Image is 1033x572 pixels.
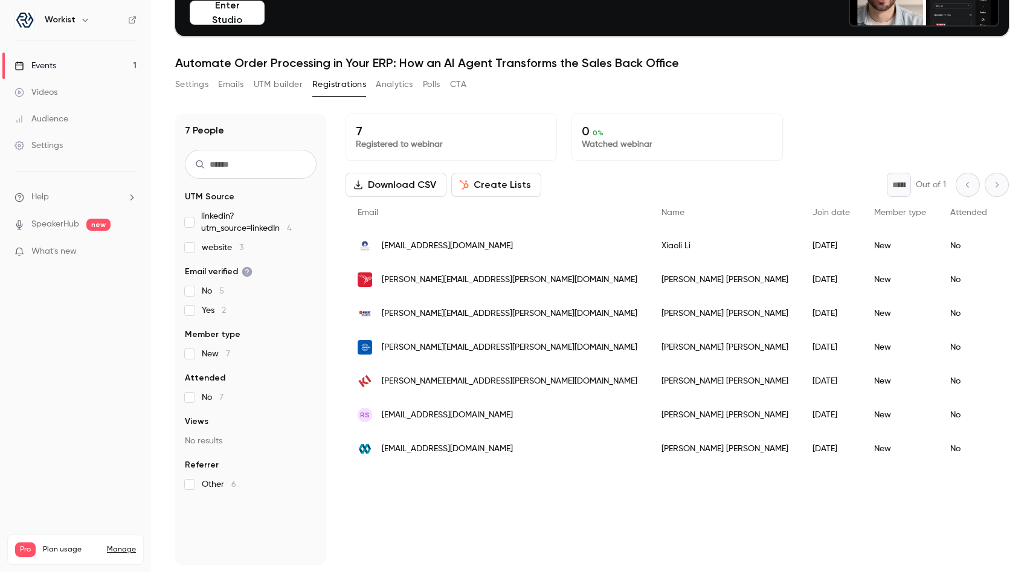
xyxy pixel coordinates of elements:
span: [EMAIL_ADDRESS][DOMAIN_NAME] [382,409,513,422]
p: No results [185,435,317,447]
img: ki.com [358,374,372,388]
span: Name [661,208,684,217]
section: facet-groups [185,191,317,490]
div: No [938,263,999,297]
div: New [862,398,938,432]
img: firststudentinc.com [358,306,372,321]
div: [DATE] [800,364,862,398]
span: [PERSON_NAME][EMAIL_ADDRESS][PERSON_NAME][DOMAIN_NAME] [382,274,637,286]
span: Email [358,208,378,217]
img: vplogistics.com [358,340,372,355]
h1: 7 People [185,123,224,138]
a: SpeakerHub [31,218,79,231]
div: No [938,229,999,263]
span: Other [202,478,236,490]
div: [PERSON_NAME] [PERSON_NAME] [649,330,800,364]
span: Referrer [185,459,219,471]
span: 5 [219,287,224,295]
div: [PERSON_NAME] [PERSON_NAME] [649,398,800,432]
p: Registered to webinar [356,138,547,150]
button: Enter Studio [190,1,265,25]
button: Analytics [376,75,413,94]
span: [EMAIL_ADDRESS][DOMAIN_NAME] [382,443,513,455]
span: 6 [231,480,236,489]
span: Attended [950,208,987,217]
h6: Workist [45,14,76,26]
button: CTA [450,75,466,94]
span: 7 [219,393,224,402]
div: New [862,432,938,466]
span: [PERSON_NAME][EMAIL_ADDRESS][PERSON_NAME][DOMAIN_NAME] [382,307,637,320]
span: What's new [31,245,77,258]
div: New [862,364,938,398]
div: [PERSON_NAME] [PERSON_NAME] [649,263,800,297]
div: No [938,297,999,330]
div: New [862,297,938,330]
span: No [202,391,224,403]
button: Polls [423,75,440,94]
span: No [202,285,224,297]
span: 7 [226,350,230,358]
div: [PERSON_NAME] [PERSON_NAME] [649,432,800,466]
button: Registrations [312,75,366,94]
div: [DATE] [800,297,862,330]
div: [DATE] [800,229,862,263]
button: Download CSV [346,173,446,197]
span: UTM Source [185,191,234,203]
span: [EMAIL_ADDRESS][DOMAIN_NAME] [382,240,513,252]
span: [PERSON_NAME][EMAIL_ADDRESS][PERSON_NAME][DOMAIN_NAME] [382,375,637,388]
img: Workist [15,10,34,30]
button: Settings [175,75,208,94]
span: Pro [15,542,36,557]
span: website [202,242,243,254]
p: Watched webinar [582,138,773,150]
span: Attended [185,372,225,384]
span: Join date [813,208,850,217]
a: Manage [107,545,136,554]
h1: Automate Order Processing in Your ERP: How an AI Agent Transforms the Sales Back Office [175,56,1009,70]
div: [DATE] [800,330,862,364]
p: 7 [356,124,547,138]
span: New [202,348,230,360]
button: Emails [218,75,243,94]
span: Member type [874,208,926,217]
div: New [862,263,938,297]
span: 2 [222,306,226,315]
div: [PERSON_NAME] [PERSON_NAME] [649,364,800,398]
p: Out of 1 [916,179,946,191]
span: [PERSON_NAME][EMAIL_ADDRESS][PERSON_NAME][DOMAIN_NAME] [382,341,637,354]
img: udayton.edu [358,239,372,253]
span: Email verified [185,266,253,278]
div: Settings [14,140,63,152]
button: Create Lists [451,173,541,197]
div: [DATE] [800,432,862,466]
span: linkedin?utm_source=linkedIn [201,210,317,234]
div: New [862,229,938,263]
li: help-dropdown-opener [14,191,137,204]
div: [DATE] [800,398,862,432]
div: Xiaoli Li [649,229,800,263]
span: Help [31,191,49,204]
div: No [938,364,999,398]
div: No [938,398,999,432]
p: 0 [582,124,773,138]
span: 3 [239,243,243,252]
span: new [86,219,111,231]
img: hansonfaso.com [358,442,372,456]
button: UTM builder [254,75,303,94]
div: No [938,330,999,364]
span: Plan usage [43,545,100,554]
div: [PERSON_NAME] [PERSON_NAME] [649,297,800,330]
span: 0 % [593,129,603,137]
div: New [862,330,938,364]
span: 4 [287,224,292,233]
div: Events [14,60,56,72]
div: No [938,432,999,466]
span: Member type [185,329,240,341]
div: Audience [14,113,68,125]
iframe: Noticeable Trigger [122,246,137,257]
div: Videos [14,86,57,98]
span: RS [360,410,370,420]
span: Yes [202,304,226,317]
img: cardinalhealth.com [358,272,372,287]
